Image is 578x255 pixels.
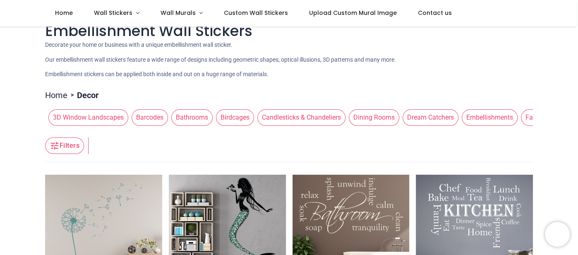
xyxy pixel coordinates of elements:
button: Bathrooms [168,109,213,126]
p: Decorate your home or business with a unique embellishment wall sticker. [45,41,533,49]
button: Filters [45,137,84,154]
p: Our embellishment wall stickers feature a wide range of designs including geometric shapes, optic... [45,56,533,64]
a: Home [45,89,67,101]
button: Candlesticks & Chandeliers [254,109,345,126]
span: Dining Rooms [349,109,399,126]
span: 3D Window Landscapes [48,109,128,126]
li: Decor [67,89,98,101]
h1: Embellishment Wall Stickers [45,21,533,41]
span: Candlesticks & Chandeliers [257,109,345,126]
button: Dream Catchers [399,109,458,126]
button: Embellishments [458,109,518,126]
span: Birdcages [216,109,254,126]
span: Wall Murals [161,9,196,17]
span: Family Trees [521,109,567,126]
button: Dining Rooms [345,109,399,126]
button: Birdcages [213,109,254,126]
span: Bathrooms [171,109,213,126]
span: Custom Wall Stickers [224,9,288,17]
span: Wall Stickers [94,9,132,17]
button: 3D Window Landscapes [45,109,128,126]
span: Barcodes [132,109,168,126]
iframe: Brevo live chat [545,222,570,247]
p: Embellishment stickers can be applied both inside and out on a huge range of materials. [45,70,533,79]
span: Dream Catchers [403,109,458,126]
button: Barcodes [128,109,168,126]
span: Embellishments [462,109,518,126]
button: Family Trees [518,109,567,126]
span: Upload Custom Mural Image [309,9,397,17]
span: Contact us [418,9,452,17]
span: Home [55,9,73,17]
span: > [67,91,77,99]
